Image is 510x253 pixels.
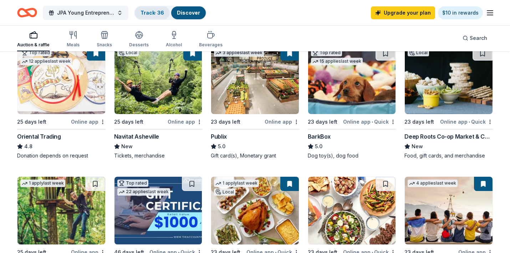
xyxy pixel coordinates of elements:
img: Image for BarkBox [308,46,396,114]
div: Auction & raffle [17,42,50,48]
span: JPA Young Entrepreneur’s Christmas Market [57,9,114,17]
span: New [412,142,423,151]
a: Track· 36 [141,10,164,16]
button: Snacks [97,28,112,51]
div: Tickets, merchandise [114,152,203,159]
div: Navitat Asheville [114,132,159,141]
div: Oriental Trading [17,132,61,141]
span: • [372,119,373,125]
div: 12 applies last week [20,58,72,65]
img: Image for Publix [211,46,299,114]
span: 4.8 [24,142,32,151]
a: Upgrade your plan [371,6,435,19]
img: Image for Navitat Asheville [114,46,202,114]
button: Auction & raffle [17,28,50,51]
div: Snacks [97,42,112,48]
button: JPA Young Entrepreneur’s Christmas Market [43,6,128,20]
div: Meals [67,42,80,48]
div: 3 applies last week [214,49,264,57]
div: Publix [211,132,227,141]
img: Image for Taziki's Mediterranean Cafe [308,177,396,244]
div: Alcohol [166,42,182,48]
div: 15 applies last week [311,58,363,65]
div: 25 days left [17,118,46,126]
div: 25 days left [114,118,143,126]
span: Search [470,34,487,42]
a: Image for Navitat AshevilleLocal25 days leftOnline appNavitat AshevilleNewTickets, merchandise [114,46,203,159]
div: 23 days left [211,118,240,126]
div: Online app [265,117,299,126]
button: Desserts [129,28,149,51]
a: Image for Publix3 applieslast week23 days leftOnline appPublix5.0Gift card(s), Monetary grant [211,46,299,159]
div: 22 applies last week [117,188,170,196]
div: Dog toy(s), dog food [308,152,396,159]
div: Food, gift cards, and merchandise [404,152,493,159]
div: Beverages [199,42,223,48]
span: • [469,119,470,125]
span: 5.0 [218,142,225,151]
div: Local [214,189,235,196]
img: Image for Let's Roam [405,177,493,244]
div: BarkBox [308,132,331,141]
div: 1 apply last week [20,180,65,187]
button: Track· 36Discover [134,6,206,20]
div: Online app Quick [440,117,493,126]
div: Desserts [129,42,149,48]
a: Discover [177,10,200,16]
button: Meals [67,28,80,51]
img: Image for Lowes Foods [211,177,299,244]
button: Search [457,31,493,45]
div: 4 applies last week [408,180,458,187]
button: Alcohol [166,28,182,51]
span: 5.0 [315,142,322,151]
div: Top rated [311,49,342,56]
div: Deep Roots Co-op Market & Café [404,132,493,141]
a: Image for BarkBoxTop rated15 applieslast week23 days leftOnline app•QuickBarkBox5.0Dog toy(s), do... [308,46,396,159]
a: Image for Oriental TradingTop rated12 applieslast week25 days leftOnline appOriental Trading4.8Do... [17,46,106,159]
button: Beverages [199,28,223,51]
div: Local [408,49,429,56]
div: Top rated [20,49,51,56]
div: 1 apply last week [214,180,259,187]
div: 23 days left [308,118,337,126]
div: Top rated [117,180,148,187]
div: Online app [71,117,106,126]
a: Image for Deep Roots Co-op Market & CaféLocal23 days leftOnline app•QuickDeep Roots Co-op Market ... [404,46,493,159]
img: Image for Oriental Trading [17,46,105,114]
img: Image for Go Ape [17,177,105,244]
div: Online app [168,117,202,126]
div: Gift card(s), Monetary grant [211,152,299,159]
span: New [121,142,133,151]
a: $10 in rewards [438,6,483,19]
div: 23 days left [404,118,434,126]
img: Image for Deep Roots Co-op Market & Café [405,46,493,114]
div: Donation depends on request [17,152,106,159]
div: Online app Quick [343,117,396,126]
img: Image for The Accounting Doctor [114,177,202,244]
div: Local [117,49,139,56]
a: Home [17,4,37,21]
